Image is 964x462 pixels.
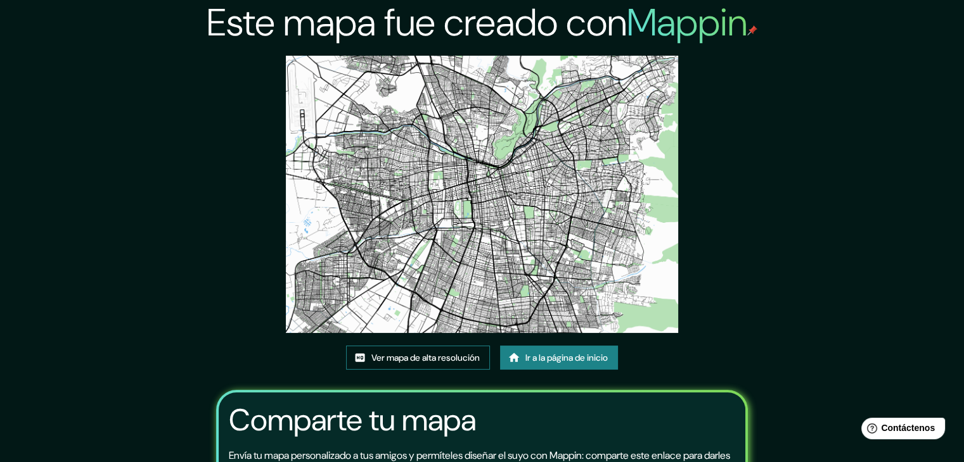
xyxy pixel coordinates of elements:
a: Ver mapa de alta resolución [346,346,490,370]
img: created-map [286,56,678,333]
a: Ir a la página de inicio [500,346,618,370]
font: Ir a la página de inicio [525,352,608,363]
iframe: Lanzador de widgets de ayuda [851,413,950,448]
font: Comparte tu mapa [229,400,476,440]
img: pin de mapeo [747,25,757,35]
font: Ver mapa de alta resolución [371,352,480,363]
